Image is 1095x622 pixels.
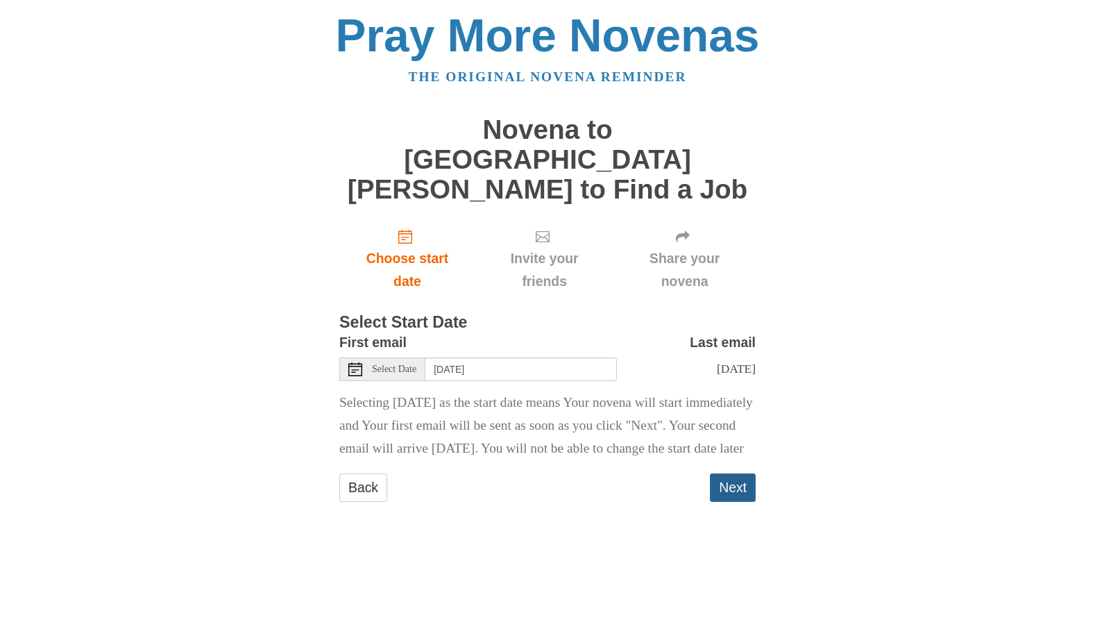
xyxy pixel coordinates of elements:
h1: Novena to [GEOGRAPHIC_DATA][PERSON_NAME] to Find a Job [339,115,756,204]
div: Click "Next" to confirm your start date first. [613,218,756,301]
div: Click "Next" to confirm your start date first. [475,218,613,301]
input: Use the arrow keys to pick a date [425,358,617,381]
span: Select Date [372,364,416,374]
span: [DATE] [717,362,756,376]
label: Last email [690,331,756,354]
h3: Select Start Date [339,314,756,332]
a: Back [339,473,387,502]
p: Selecting [DATE] as the start date means Your novena will start immediately and Your first email ... [339,392,756,460]
a: Choose start date [339,218,475,301]
span: Share your novena [627,247,742,293]
span: Choose start date [353,247,461,293]
span: Invite your friends [489,247,600,293]
label: First email [339,331,407,354]
a: Pray More Novenas [336,10,760,61]
button: Next [710,473,756,502]
a: The original novena reminder [409,69,687,84]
